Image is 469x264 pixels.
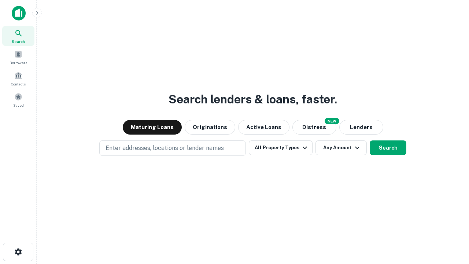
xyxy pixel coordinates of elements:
[185,120,235,135] button: Originations
[325,118,339,124] div: NEW
[339,120,383,135] button: Lenders
[11,81,26,87] span: Contacts
[2,90,34,110] a: Saved
[2,47,34,67] a: Borrowers
[13,102,24,108] span: Saved
[169,91,337,108] h3: Search lenders & loans, faster.
[106,144,224,153] p: Enter addresses, locations or lender names
[370,140,406,155] button: Search
[12,6,26,21] img: capitalize-icon.png
[292,120,336,135] button: Search distressed loans with lien and other non-mortgage details.
[2,26,34,46] a: Search
[238,120,289,135] button: Active Loans
[2,69,34,88] a: Contacts
[12,38,25,44] span: Search
[123,120,182,135] button: Maturing Loans
[315,140,367,155] button: Any Amount
[249,140,313,155] button: All Property Types
[432,205,469,241] iframe: Chat Widget
[99,140,246,156] button: Enter addresses, locations or lender names
[10,60,27,66] span: Borrowers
